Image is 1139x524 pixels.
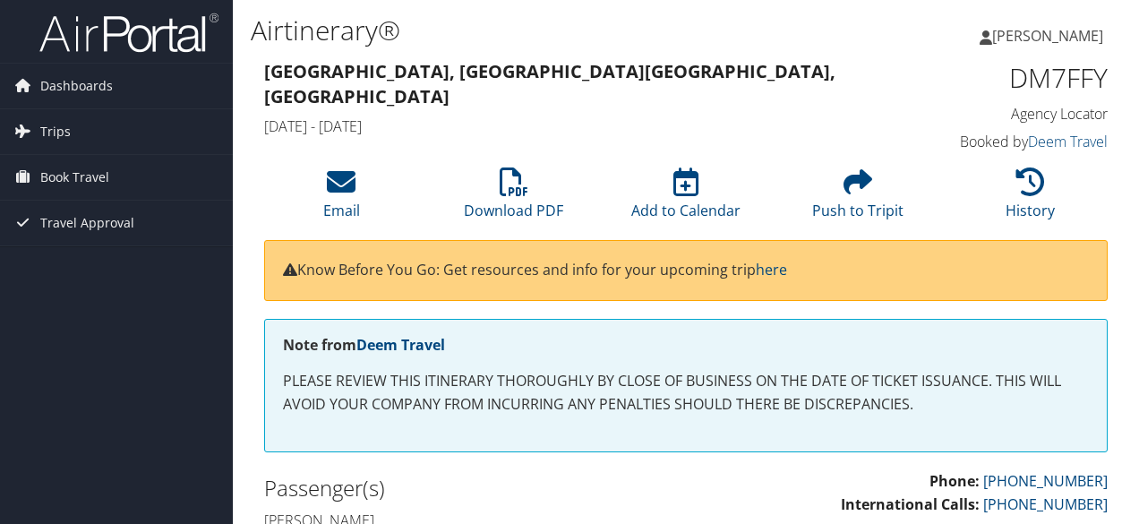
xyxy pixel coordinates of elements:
img: airportal-logo.png [39,12,218,54]
span: Travel Approval [40,201,134,245]
h2: Passenger(s) [264,473,672,503]
h4: [DATE] - [DATE] [264,116,890,136]
p: Know Before You Go: Get resources and info for your upcoming trip [283,259,1089,282]
strong: International Calls: [841,494,980,514]
span: [PERSON_NAME] [992,26,1103,46]
span: Trips [40,109,71,154]
a: Add to Calendar [631,177,741,220]
a: Deem Travel [1028,132,1108,151]
strong: Note from [283,335,445,355]
span: Dashboards [40,64,113,108]
h1: Airtinerary® [251,12,831,49]
span: Book Travel [40,155,109,200]
a: Deem Travel [356,335,445,355]
h4: Agency Locator [917,104,1108,124]
a: [PERSON_NAME] [980,9,1121,63]
a: Email [323,177,360,220]
a: [PHONE_NUMBER] [983,494,1108,514]
h4: Booked by [917,132,1108,151]
p: PLEASE REVIEW THIS ITINERARY THOROUGHLY BY CLOSE OF BUSINESS ON THE DATE OF TICKET ISSUANCE. THIS... [283,370,1089,416]
a: [PHONE_NUMBER] [983,471,1108,491]
strong: [GEOGRAPHIC_DATA], [GEOGRAPHIC_DATA] [GEOGRAPHIC_DATA], [GEOGRAPHIC_DATA] [264,59,835,108]
a: Push to Tripit [812,177,903,220]
a: Download PDF [464,177,563,220]
strong: Phone: [929,471,980,491]
h1: DM7FFY [917,59,1108,97]
a: here [756,260,787,279]
a: History [1006,177,1055,220]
